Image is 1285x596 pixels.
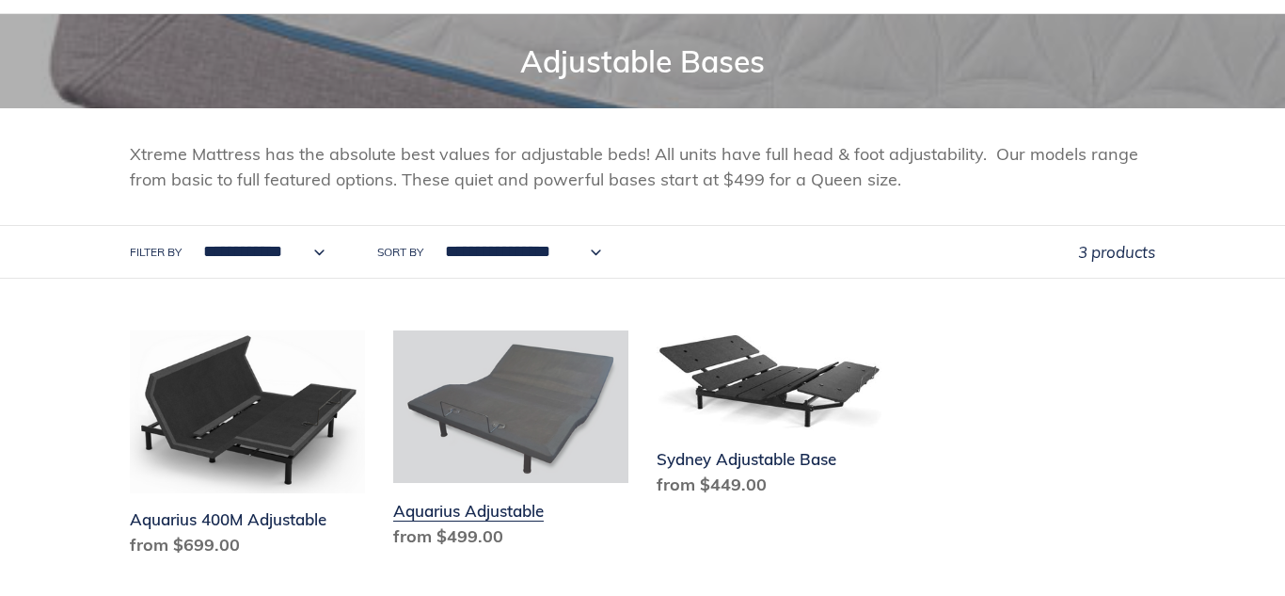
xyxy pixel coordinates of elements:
p: Xtreme Mattress has the absolute best values for adjustable beds! All units have full head & foot... [130,141,1155,192]
a: Sydney Adjustable Base [657,330,892,505]
a: Aquarius Adjustable [393,330,628,556]
span: 3 products [1078,242,1155,262]
label: Filter by [130,244,182,261]
a: Aquarius 400M Adjustable [130,330,365,565]
label: Sort by [377,244,423,261]
span: Adjustable Bases [520,42,765,80]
